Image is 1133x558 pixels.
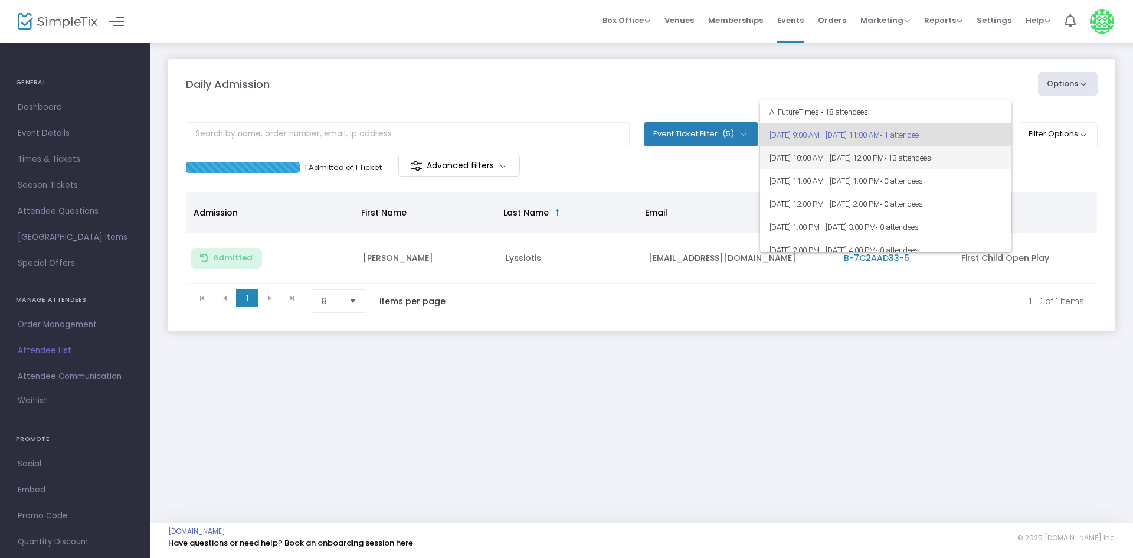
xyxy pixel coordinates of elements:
span: • 0 attendees [880,200,923,208]
span: • 0 attendees [880,177,923,185]
span: [DATE] 11:00 AM - [DATE] 1:00 PM [769,169,1002,192]
span: [DATE] 1:00 PM - [DATE] 3:00 PM [769,216,1002,239]
span: [DATE] 9:00 AM - [DATE] 11:00 AM [769,123,1002,146]
span: All Future Times • 18 attendees [769,100,1002,123]
span: • 13 attendees [884,154,931,162]
span: • 0 attendees [876,246,919,254]
span: [DATE] 12:00 PM - [DATE] 2:00 PM [769,192,1002,216]
span: • 0 attendees [876,223,919,231]
span: [DATE] 2:00 PM - [DATE] 4:00 PM [769,239,1002,262]
span: [DATE] 10:00 AM - [DATE] 12:00 PM [769,146,1002,169]
span: • 1 attendee [880,130,919,139]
